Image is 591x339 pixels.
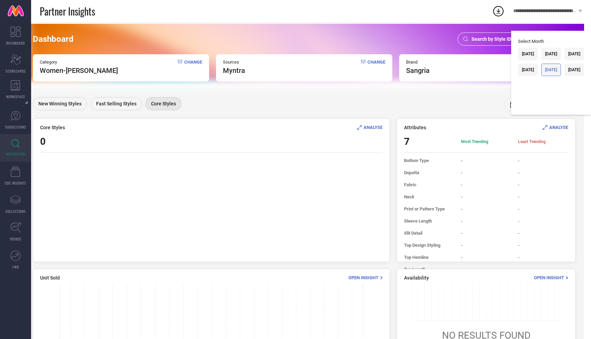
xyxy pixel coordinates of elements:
span: - [461,206,511,211]
span: - [518,182,568,187]
span: - [518,218,568,224]
span: Select Month [518,39,544,44]
span: Slit Detail [404,230,454,236]
span: - [461,194,511,199]
span: Open Insight [348,275,378,280]
span: Partner Insights [40,4,95,18]
span: - [461,267,511,272]
span: Neck [404,194,454,199]
span: - [518,230,568,236]
span: Category [40,59,118,65]
span: TRENDS [10,236,21,242]
span: - [518,255,568,260]
span: Unit Sold [40,275,60,281]
span: Print or Pattern Type [404,206,454,211]
span: SUGGESTIONS [5,124,26,130]
span: Availability [404,275,429,281]
span: Sleeve Length [404,218,454,224]
span: - [461,170,511,175]
span: 0 [40,136,46,147]
div: [DATE] [568,67,580,72]
span: New Winning Styles [38,101,82,106]
span: DASHBOARD [6,40,25,46]
span: - [518,170,568,175]
div: [DATE] [522,67,534,72]
div: [DATE] [568,51,580,56]
div: Open Insight [348,274,383,281]
span: Top Hemline [404,255,454,260]
span: - [461,255,511,260]
span: 7 [404,136,454,147]
span: Most Trending [461,139,511,144]
span: Change [367,59,385,75]
span: - [461,218,511,224]
span: Open Insight [534,275,564,280]
div: [DATE] [522,51,534,56]
div: Analyse [543,124,568,131]
span: SCORECARDS [6,68,26,74]
div: Analyse [357,124,383,131]
span: Top Length [404,267,454,272]
div: [DATE] [545,67,557,72]
span: COLLECTIONS [6,209,26,214]
span: Change [184,59,202,75]
span: - [461,182,511,187]
span: - [518,158,568,163]
div: Open download list [492,5,505,17]
span: INSPIRATION [6,151,25,157]
span: ANALYSE [549,125,568,130]
span: Women-[PERSON_NAME] [40,66,118,75]
span: Bottom Type [404,158,454,163]
span: Brand [406,59,430,65]
span: sangria [406,66,430,75]
span: Top Design Styling [404,243,454,248]
span: Sources [223,59,245,65]
span: Core Styles [151,101,176,106]
span: Dupatta [404,170,454,175]
span: - [518,267,568,272]
span: FWD [12,264,19,270]
span: Least Trending [518,139,568,144]
span: Dashboard [33,34,74,44]
span: - [461,243,511,248]
div: Open Insight [534,274,568,281]
span: CDC INSIGHTS [5,180,26,186]
span: WORKSPACE [6,94,25,99]
span: Fabric [404,182,454,187]
span: - [461,230,511,236]
span: - [518,194,568,199]
span: Core Styles [40,125,65,130]
span: - [518,243,568,248]
span: Attributes [404,125,426,130]
span: Fast Selling Styles [96,101,137,106]
span: myntra [223,66,245,75]
span: ANALYSE [364,125,383,130]
span: - [461,158,511,163]
div: [DATE] [545,51,557,56]
span: Search by Style ID [471,36,511,42]
span: - [518,206,568,211]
